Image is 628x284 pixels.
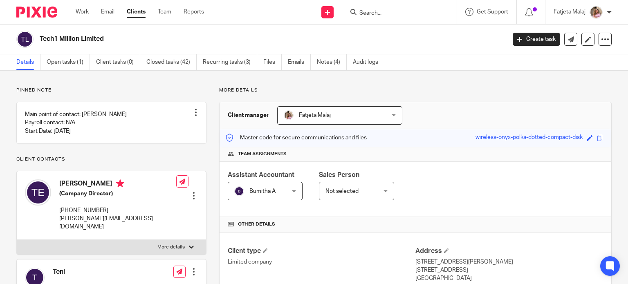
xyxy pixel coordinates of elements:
h4: [PERSON_NAME] [59,179,176,190]
a: Work [76,8,89,16]
a: Create task [513,33,560,46]
h5: (Company Director) [59,190,176,198]
a: Open tasks (1) [47,54,90,70]
img: MicrosoftTeams-image%20(5).png [284,110,294,120]
a: Details [16,54,40,70]
img: svg%3E [25,179,51,206]
div: wireless-onyx-polka-dotted-compact-disk [475,133,583,143]
a: Client tasks (0) [96,54,140,70]
i: Primary [116,179,124,188]
p: Fatjeta Malaj [554,8,585,16]
a: Recurring tasks (3) [203,54,257,70]
span: Sales Person [319,172,359,178]
h2: Tech1 Million Limited [40,35,408,43]
p: Limited company [228,258,415,266]
p: Master code for secure communications and files [226,134,367,142]
a: Closed tasks (42) [146,54,197,70]
img: MicrosoftTeams-image%20(5).png [590,6,603,19]
p: [STREET_ADDRESS][PERSON_NAME] [415,258,603,266]
a: Email [101,8,114,16]
input: Search [359,10,432,17]
a: Notes (4) [317,54,347,70]
a: Reports [184,8,204,16]
h4: Teni [53,268,146,276]
a: Team [158,8,171,16]
a: Files [263,54,282,70]
span: Assistant Accountant [228,172,294,178]
img: Pixie [16,7,57,18]
span: Fatjeta Malaj [299,112,331,118]
span: Other details [238,221,275,228]
img: svg%3E [234,186,244,196]
p: Client contacts [16,156,206,163]
h4: Address [415,247,603,255]
h3: Client manager [228,111,269,119]
p: More details [219,87,612,94]
p: [PERSON_NAME][EMAIL_ADDRESS][DOMAIN_NAME] [59,215,176,231]
span: Team assignments [238,151,287,157]
span: Bumitha A [249,188,276,194]
p: [GEOGRAPHIC_DATA] [415,274,603,282]
h4: Client type [228,247,415,255]
img: svg%3E [16,31,34,48]
span: Get Support [477,9,508,15]
a: Clients [127,8,146,16]
a: Audit logs [353,54,384,70]
span: Not selected [325,188,359,194]
p: [STREET_ADDRESS] [415,266,603,274]
a: Emails [288,54,311,70]
p: More details [157,244,185,250]
p: Pinned note [16,87,206,94]
p: [PHONE_NUMBER] [59,206,176,215]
